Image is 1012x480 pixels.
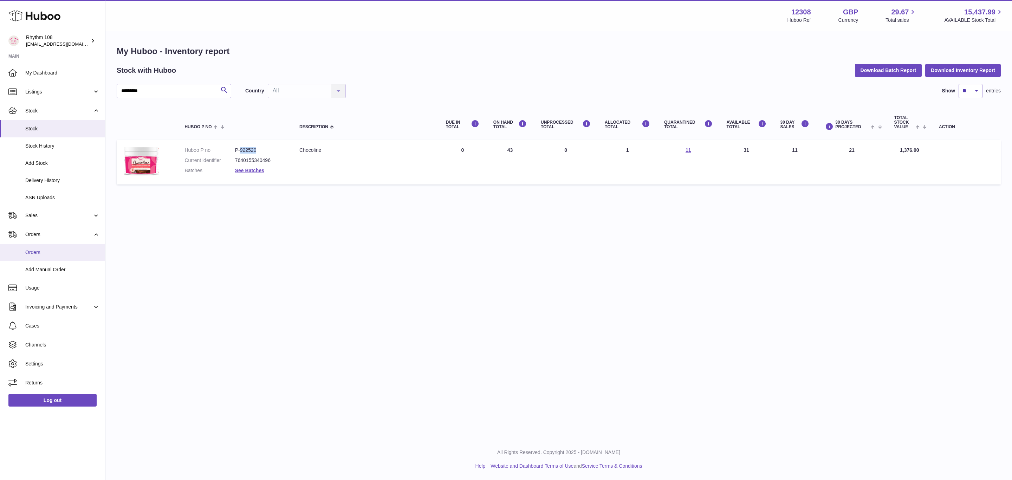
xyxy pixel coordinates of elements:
a: Log out [8,394,97,407]
dt: Batches [184,167,235,174]
dt: Huboo P no [184,147,235,154]
h2: Stock with Huboo [117,66,176,75]
dt: Current identifier [184,157,235,164]
div: AVAILABLE Total [727,120,766,129]
dd: P-922520 [235,147,285,154]
img: product image [124,147,159,175]
a: Help [475,463,486,469]
span: Add Stock [25,160,100,167]
span: Orders [25,231,92,238]
span: Returns [25,380,100,386]
li: and [488,463,642,469]
span: Delivery History [25,177,100,184]
img: orders@rhythm108.com [8,35,19,46]
span: Total stock value [894,116,914,130]
h1: My Huboo - Inventory report [117,46,1001,57]
p: All Rights Reserved. Copyright 2025 - [DOMAIN_NAME] [111,449,1006,456]
div: DUE IN TOTAL [446,120,479,129]
div: QUARANTINED Total [664,120,713,129]
span: Invoicing and Payments [25,304,92,310]
a: Service Terms & Conditions [582,463,642,469]
span: My Dashboard [25,70,100,76]
span: Orders [25,249,100,256]
span: AVAILABLE Stock Total [944,17,1004,24]
div: UNPROCESSED Total [541,120,591,129]
label: Show [942,87,955,94]
td: 43 [486,140,534,184]
label: Country [245,87,264,94]
div: Action [939,125,994,129]
td: 31 [720,140,773,184]
div: ON HAND Total [493,120,527,129]
a: Website and Dashboard Terms of Use [491,463,573,469]
span: Settings [25,361,100,367]
span: Usage [25,285,100,291]
span: 1,376.00 [900,147,919,153]
div: Rhythm 108 [26,34,89,47]
td: 11 [773,140,817,184]
button: Download Batch Report [855,64,922,77]
span: Description [299,125,328,129]
span: entries [986,87,1001,94]
div: 30 DAY SALES [780,120,810,129]
a: See Batches [235,168,264,173]
div: Currency [838,17,858,24]
span: 30 DAYS PROJECTED [835,120,869,129]
div: Huboo Ref [787,17,811,24]
td: 0 [439,140,486,184]
button: Download Inventory Report [925,64,1001,77]
span: ASN Uploads [25,194,100,201]
div: Chocoline [299,147,432,154]
a: 29.67 Total sales [885,7,917,24]
span: Channels [25,342,100,348]
strong: 12308 [791,7,811,17]
span: [EMAIL_ADDRESS][DOMAIN_NAME] [26,41,103,47]
span: Total sales [885,17,917,24]
a: 11 [686,147,691,153]
td: 0 [534,140,598,184]
span: Sales [25,212,92,219]
span: 29.67 [891,7,909,17]
a: 15,437.99 AVAILABLE Stock Total [944,7,1004,24]
td: 1 [598,140,657,184]
span: Add Manual Order [25,266,100,273]
span: Stock [25,125,100,132]
span: Stock [25,108,92,114]
span: Huboo P no [184,125,212,129]
dd: 7640155340496 [235,157,285,164]
span: Cases [25,323,100,329]
td: 21 [816,140,887,184]
span: 15,437.99 [964,7,995,17]
span: Stock History [25,143,100,149]
div: ALLOCATED Total [605,120,650,129]
span: Listings [25,89,92,95]
strong: GBP [843,7,858,17]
